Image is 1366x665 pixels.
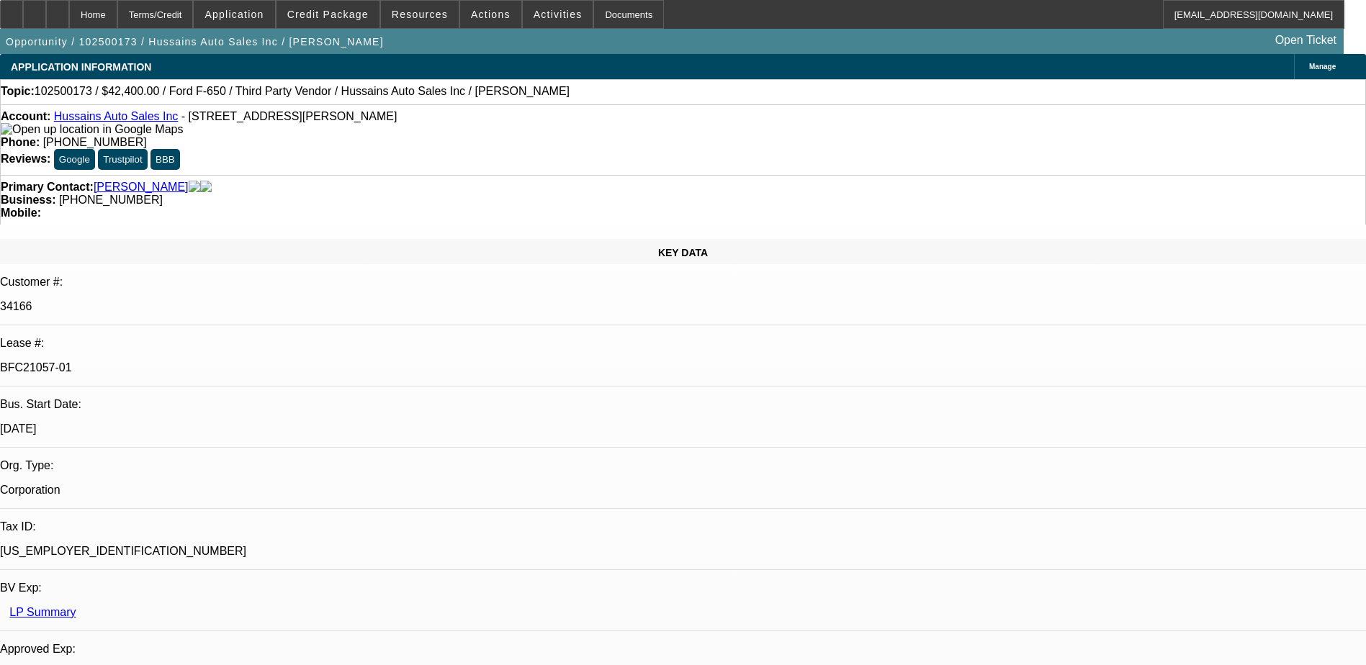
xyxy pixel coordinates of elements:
[54,149,95,170] button: Google
[460,1,521,28] button: Actions
[1,85,35,98] strong: Topic:
[523,1,593,28] button: Activities
[200,181,212,194] img: linkedin-icon.png
[1309,63,1336,71] span: Manage
[6,36,384,47] span: Opportunity / 102500173 / Hussains Auto Sales Inc / [PERSON_NAME]
[59,194,163,206] span: [PHONE_NUMBER]
[1,181,94,194] strong: Primary Contact:
[150,149,180,170] button: BBB
[392,9,448,20] span: Resources
[287,9,369,20] span: Credit Package
[35,85,570,98] span: 102500173 / $42,400.00 / Ford F-650 / Third Party Vendor / Hussains Auto Sales Inc / [PERSON_NAME]
[534,9,583,20] span: Activities
[1,123,183,135] a: View Google Maps
[1,153,50,165] strong: Reviews:
[194,1,274,28] button: Application
[1,123,183,136] img: Open up location in Google Maps
[43,136,147,148] span: [PHONE_NUMBER]
[658,247,708,258] span: KEY DATA
[471,9,511,20] span: Actions
[1270,28,1342,53] a: Open Ticket
[181,110,397,122] span: - [STREET_ADDRESS][PERSON_NAME]
[189,181,200,194] img: facebook-icon.png
[1,136,40,148] strong: Phone:
[1,110,50,122] strong: Account:
[54,110,179,122] a: Hussains Auto Sales Inc
[1,207,41,219] strong: Mobile:
[98,149,147,170] button: Trustpilot
[11,61,151,73] span: APPLICATION INFORMATION
[94,181,189,194] a: [PERSON_NAME]
[381,1,459,28] button: Resources
[205,9,264,20] span: Application
[1,194,55,206] strong: Business:
[9,606,76,618] a: LP Summary
[277,1,379,28] button: Credit Package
